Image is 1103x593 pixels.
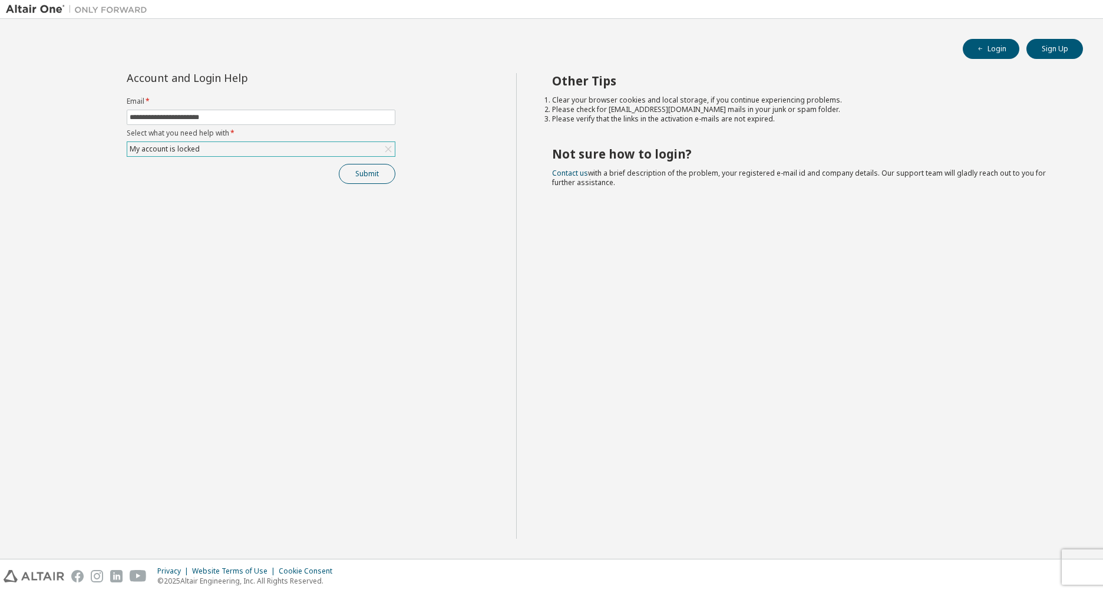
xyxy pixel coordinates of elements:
h2: Not sure how to login? [552,146,1062,162]
a: Contact us [552,168,588,178]
label: Email [127,97,395,106]
li: Please check for [EMAIL_ADDRESS][DOMAIN_NAME] mails in your junk or spam folder. [552,105,1062,114]
img: instagram.svg [91,570,103,582]
img: facebook.svg [71,570,84,582]
div: Website Terms of Use [192,566,279,576]
img: linkedin.svg [110,570,123,582]
button: Login [963,39,1019,59]
div: Account and Login Help [127,73,342,83]
button: Submit [339,164,395,184]
li: Please verify that the links in the activation e-mails are not expired. [552,114,1062,124]
div: Cookie Consent [279,566,339,576]
div: Privacy [157,566,192,576]
p: © 2025 Altair Engineering, Inc. All Rights Reserved. [157,576,339,586]
button: Sign Up [1026,39,1083,59]
span: with a brief description of the problem, your registered e-mail id and company details. Our suppo... [552,168,1046,187]
label: Select what you need help with [127,129,395,138]
li: Clear your browser cookies and local storage, if you continue experiencing problems. [552,95,1062,105]
h2: Other Tips [552,73,1062,88]
img: youtube.svg [130,570,147,582]
img: altair_logo.svg [4,570,64,582]
div: My account is locked [127,142,395,156]
div: My account is locked [128,143,202,156]
img: Altair One [6,4,153,15]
